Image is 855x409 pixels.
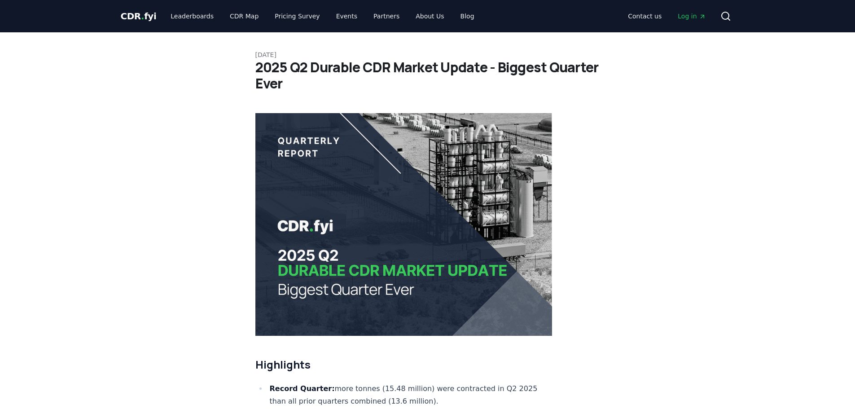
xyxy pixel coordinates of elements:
[255,113,552,336] img: blog post image
[453,8,482,24] a: Blog
[163,8,481,24] nav: Main
[223,8,266,24] a: CDR Map
[671,8,713,24] a: Log in
[255,357,552,372] h2: Highlights
[270,384,335,393] strong: Record Quarter:
[267,8,327,24] a: Pricing Survey
[121,10,157,22] a: CDR.fyi
[267,383,552,408] li: more tonnes (15.48 million) were contracted in Q2 2025 than all prior quarters combined (13.6 mil...
[678,12,706,21] span: Log in
[141,11,144,22] span: .
[255,50,600,59] p: [DATE]
[255,59,600,92] h1: 2025 Q2 Durable CDR Market Update - Biggest Quarter Ever
[621,8,669,24] a: Contact us
[621,8,713,24] nav: Main
[366,8,407,24] a: Partners
[329,8,364,24] a: Events
[163,8,221,24] a: Leaderboards
[408,8,451,24] a: About Us
[121,11,157,22] span: CDR fyi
